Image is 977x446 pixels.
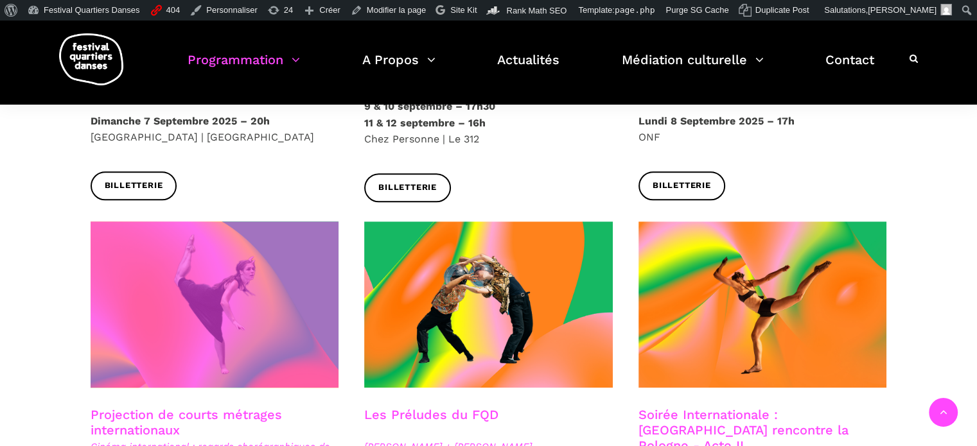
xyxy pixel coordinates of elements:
a: Les Préludes du FQD [364,407,498,422]
img: logo-fqd-med [59,33,123,85]
span: Site Kit [450,5,477,15]
span: Billetterie [105,179,163,193]
span: [PERSON_NAME] [868,5,937,15]
p: [GEOGRAPHIC_DATA] | [GEOGRAPHIC_DATA] [91,113,339,146]
a: Billetterie [364,173,451,202]
span: page.php [615,5,655,15]
span: Billetterie [378,181,437,194]
a: A Propos [362,49,436,87]
h3: Projection de courts métrages internationaux [91,407,339,439]
strong: 9 & 10 septembre – 17h30 11 & 12 septembre – 16h [364,100,495,129]
a: Contact [825,49,874,87]
a: Billetterie [638,171,725,200]
strong: Dimanche 7 Septembre 2025 – 20h [91,115,270,127]
p: ONF [638,113,887,146]
p: Chez Personne | Le 312 [364,82,613,148]
strong: Lundi 8 Septembre 2025 – 17h [638,115,795,127]
span: Rank Math SEO [506,6,567,15]
span: Billetterie [653,179,711,193]
a: Billetterie [91,171,177,200]
a: Programmation [188,49,300,87]
a: Médiation culturelle [622,49,764,87]
a: Actualités [497,49,559,87]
